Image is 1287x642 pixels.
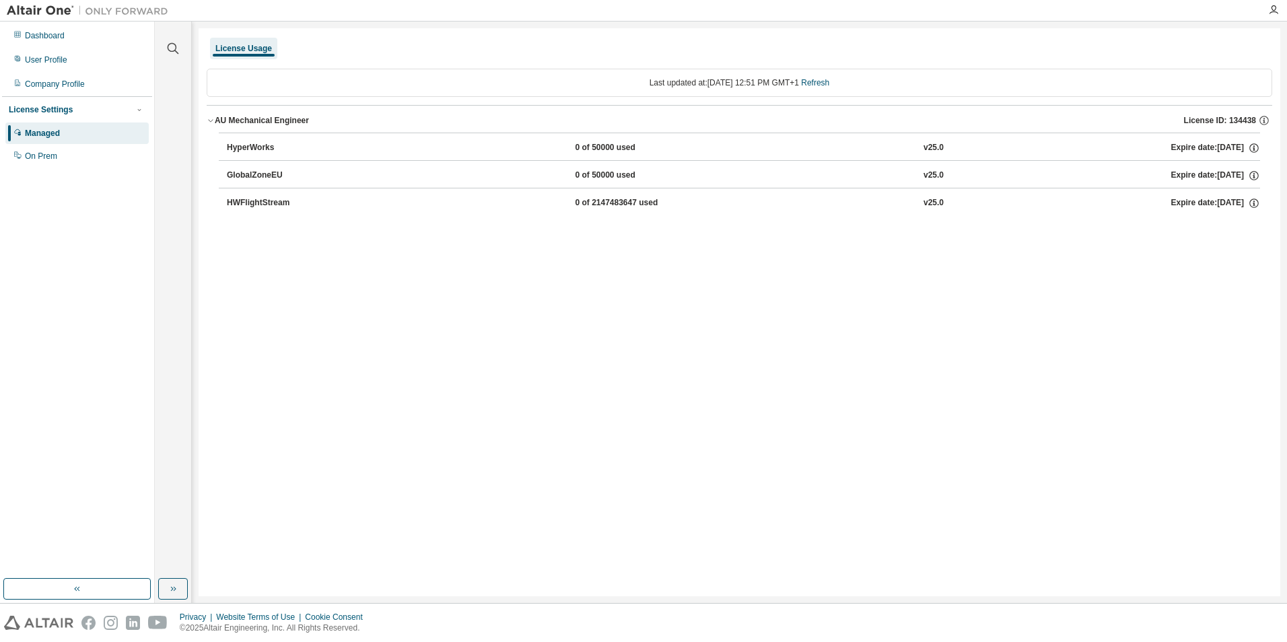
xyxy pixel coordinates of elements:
[227,161,1260,190] button: GlobalZoneEU0 of 50000 usedv25.0Expire date:[DATE]
[216,612,305,622] div: Website Terms of Use
[25,151,57,162] div: On Prem
[924,170,944,182] div: v25.0
[1184,115,1256,126] span: License ID: 134438
[227,133,1260,163] button: HyperWorks0 of 50000 usedv25.0Expire date:[DATE]
[25,30,65,41] div: Dashboard
[227,188,1260,218] button: HWFlightStream0 of 2147483647 usedv25.0Expire date:[DATE]
[227,170,348,182] div: GlobalZoneEU
[227,142,348,154] div: HyperWorks
[180,622,371,634] p: © 2025 Altair Engineering, Inc. All Rights Reserved.
[1171,142,1259,154] div: Expire date: [DATE]
[148,616,168,630] img: youtube.svg
[25,79,85,90] div: Company Profile
[104,616,118,630] img: instagram.svg
[207,106,1272,135] button: AU Mechanical EngineerLicense ID: 134438
[575,197,696,209] div: 0 of 2147483647 used
[924,142,944,154] div: v25.0
[575,170,696,182] div: 0 of 50000 used
[25,128,60,139] div: Managed
[4,616,73,630] img: altair_logo.svg
[81,616,96,630] img: facebook.svg
[126,616,140,630] img: linkedin.svg
[180,612,216,622] div: Privacy
[215,115,309,126] div: AU Mechanical Engineer
[1171,197,1259,209] div: Expire date: [DATE]
[924,197,944,209] div: v25.0
[7,4,175,17] img: Altair One
[305,612,370,622] div: Cookie Consent
[801,78,829,87] a: Refresh
[9,104,73,115] div: License Settings
[575,142,696,154] div: 0 of 50000 used
[227,197,348,209] div: HWFlightStream
[215,43,272,54] div: License Usage
[1171,170,1259,182] div: Expire date: [DATE]
[207,69,1272,97] div: Last updated at: [DATE] 12:51 PM GMT+1
[25,55,67,65] div: User Profile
